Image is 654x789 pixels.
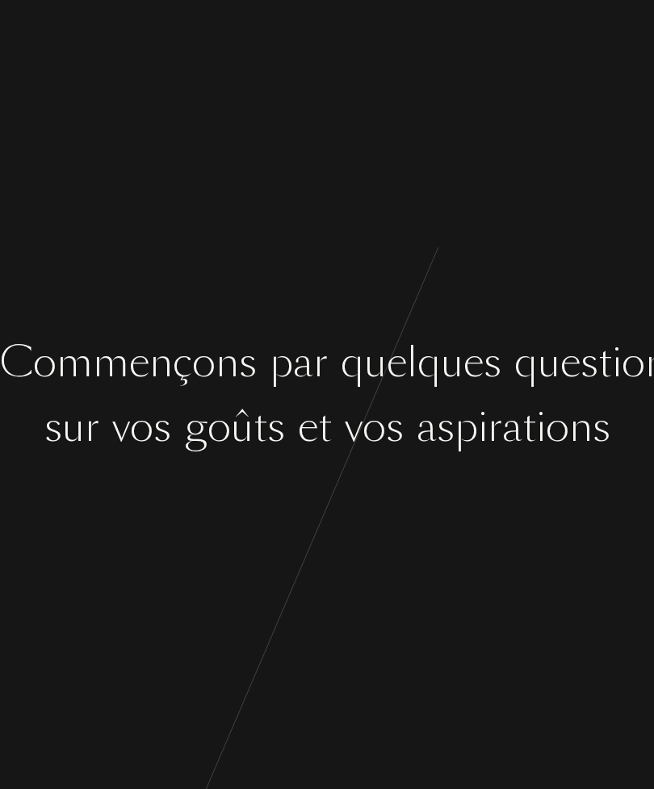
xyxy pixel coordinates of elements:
div: s [437,397,455,457]
div: n [216,332,239,392]
div: p [455,397,478,457]
div: t [254,397,267,457]
div: u [62,397,85,457]
div: o [363,397,386,457]
div: e [463,332,484,392]
div: o [192,332,216,392]
div: u [538,332,560,392]
div: t [598,332,612,392]
div: o [33,332,57,392]
div: p [270,332,293,392]
div: e [129,332,149,392]
div: q [341,332,364,392]
div: r [85,397,99,457]
div: a [502,397,522,457]
div: o [208,397,231,457]
div: g [184,397,208,457]
div: m [57,332,93,392]
div: s [44,397,62,457]
div: l [407,332,417,392]
div: s [593,397,610,457]
div: t [318,397,332,457]
div: s [153,397,171,457]
div: a [417,397,437,457]
div: r [313,332,328,392]
div: e [298,397,318,457]
div: ç [173,332,192,392]
div: o [622,332,645,392]
div: i [536,397,546,457]
div: e [387,332,407,392]
div: s [239,332,257,392]
div: t [522,397,536,457]
div: m [93,332,129,392]
div: u [364,332,387,392]
div: n [569,397,593,457]
div: û [231,397,254,457]
div: q [417,332,441,392]
div: s [267,397,285,457]
div: a [293,332,313,392]
div: v [112,397,130,457]
div: s [386,397,404,457]
div: i [478,397,488,457]
div: o [546,397,569,457]
div: i [612,332,622,392]
div: q [514,332,538,392]
div: o [130,397,153,457]
div: u [441,332,463,392]
div: r [488,397,502,457]
div: e [560,332,581,392]
div: s [484,332,501,392]
div: s [581,332,598,392]
div: n [149,332,173,392]
div: v [345,397,363,457]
